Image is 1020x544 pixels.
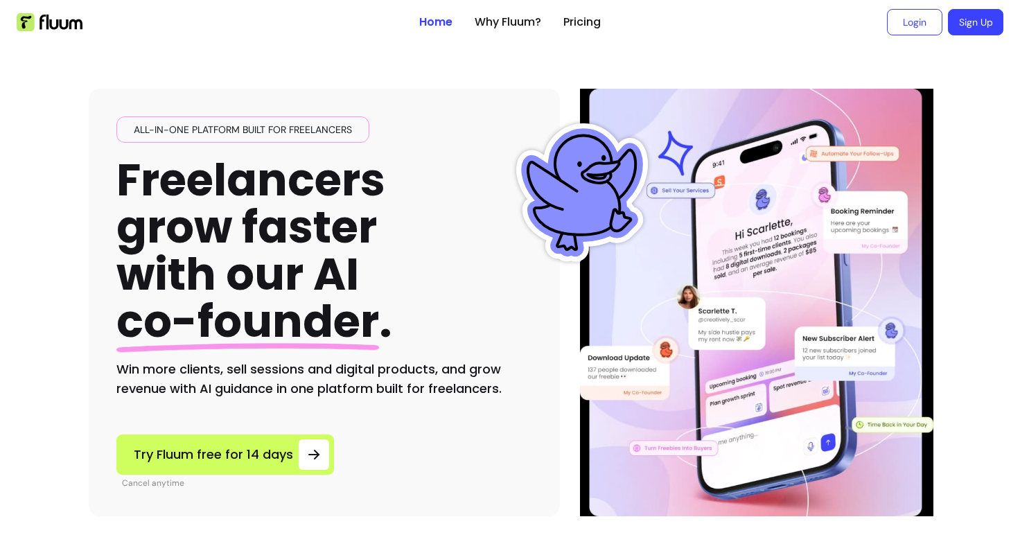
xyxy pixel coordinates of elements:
a: Pricing [563,14,601,30]
a: Try Fluum free for 14 days [116,435,334,475]
a: Login [887,9,942,35]
h2: Win more clients, sell sessions and digital products, and grow revenue with AI guidance in one pl... [116,360,532,398]
a: Sign Up [948,9,1003,35]
p: Cancel anytime [122,477,334,489]
img: Fluum Duck sticker [513,123,651,262]
span: All-in-one platform built for freelancers [128,123,358,137]
span: Try Fluum free for 14 days [134,445,293,464]
h1: Freelancers grow faster with our AI . [116,157,392,346]
img: Illustration of Fluum AI Co-Founder on a smartphone, showing solo business performance insights s... [582,89,931,516]
span: co-founder [116,290,379,352]
img: Fluum Logo [17,13,82,31]
a: Why Fluum? [475,14,541,30]
a: Home [419,14,452,30]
